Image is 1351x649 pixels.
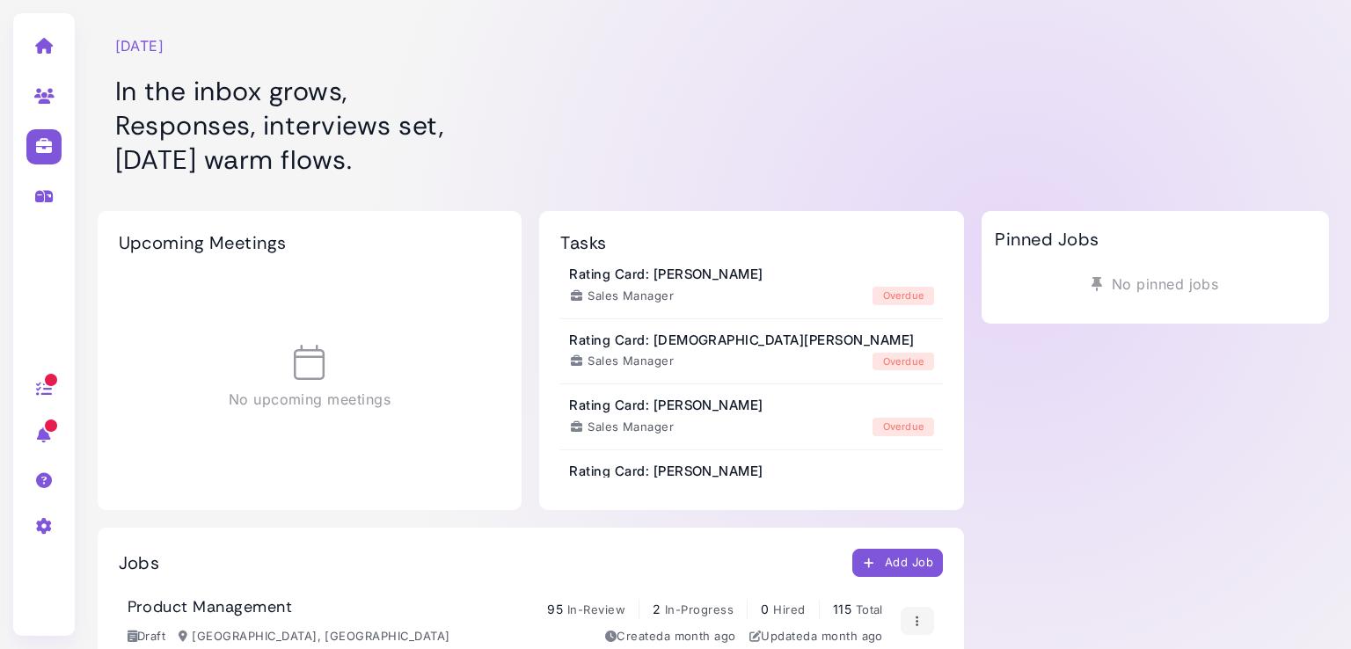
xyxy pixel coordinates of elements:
[664,629,736,643] time: Jul 17, 2025
[128,628,166,645] div: Draft
[856,602,883,616] span: Total
[995,267,1315,301] div: No pinned jobs
[995,229,1099,250] h2: Pinned Jobs
[873,418,934,436] div: overdue
[773,602,805,616] span: Hired
[179,628,449,645] div: [GEOGRAPHIC_DATA], [GEOGRAPHIC_DATA]
[811,629,883,643] time: Jul 17, 2025
[569,288,674,305] div: Sales Manager
[665,602,734,616] span: In-Progress
[547,602,563,616] span: 95
[852,549,944,577] button: Add Job
[119,271,501,484] div: No upcoming meetings
[119,552,160,573] h2: Jobs
[115,74,947,177] h1: In the inbox grows, Responses, interviews set, [DATE] warm flows.
[128,598,293,617] h3: Product Management
[567,602,625,616] span: In-Review
[569,419,674,436] div: Sales Manager
[761,602,769,616] span: 0
[862,554,934,572] div: Add Job
[569,397,763,413] h3: Rating Card: [PERSON_NAME]
[605,628,736,645] div: Created
[653,602,661,616] span: 2
[119,232,287,253] h2: Upcoming Meetings
[115,35,164,56] time: [DATE]
[569,463,763,479] h3: Rating Card: [PERSON_NAME]
[749,628,883,645] div: Updated
[833,602,851,616] span: 115
[873,287,934,305] div: overdue
[569,332,914,348] h3: Rating Card: [DEMOGRAPHIC_DATA][PERSON_NAME]
[560,232,606,253] h2: Tasks
[569,266,763,282] h3: Rating Card: [PERSON_NAME]
[873,353,934,371] div: overdue
[569,353,674,370] div: Sales Manager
